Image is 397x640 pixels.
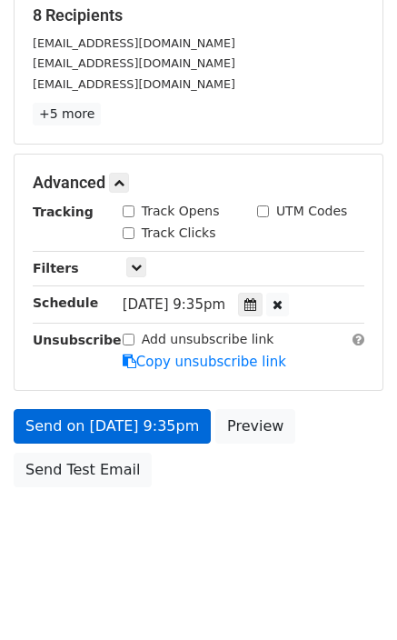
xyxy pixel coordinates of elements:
[142,330,274,349] label: Add unsubscribe link
[33,205,94,219] strong: Tracking
[14,453,152,487] a: Send Test Email
[123,296,225,313] span: [DATE] 9:35pm
[33,36,235,50] small: [EMAIL_ADDRESS][DOMAIN_NAME]
[33,173,364,193] h5: Advanced
[33,5,364,25] h5: 8 Recipients
[142,224,216,243] label: Track Clicks
[123,354,286,370] a: Copy unsubscribe link
[33,77,235,91] small: [EMAIL_ADDRESS][DOMAIN_NAME]
[33,295,98,310] strong: Schedule
[33,261,79,275] strong: Filters
[33,333,122,347] strong: Unsubscribe
[215,409,295,444] a: Preview
[142,202,220,221] label: Track Opens
[306,553,397,640] iframe: Chat Widget
[33,103,101,125] a: +5 more
[33,56,235,70] small: [EMAIL_ADDRESS][DOMAIN_NAME]
[276,202,347,221] label: UTM Codes
[14,409,211,444] a: Send on [DATE] 9:35pm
